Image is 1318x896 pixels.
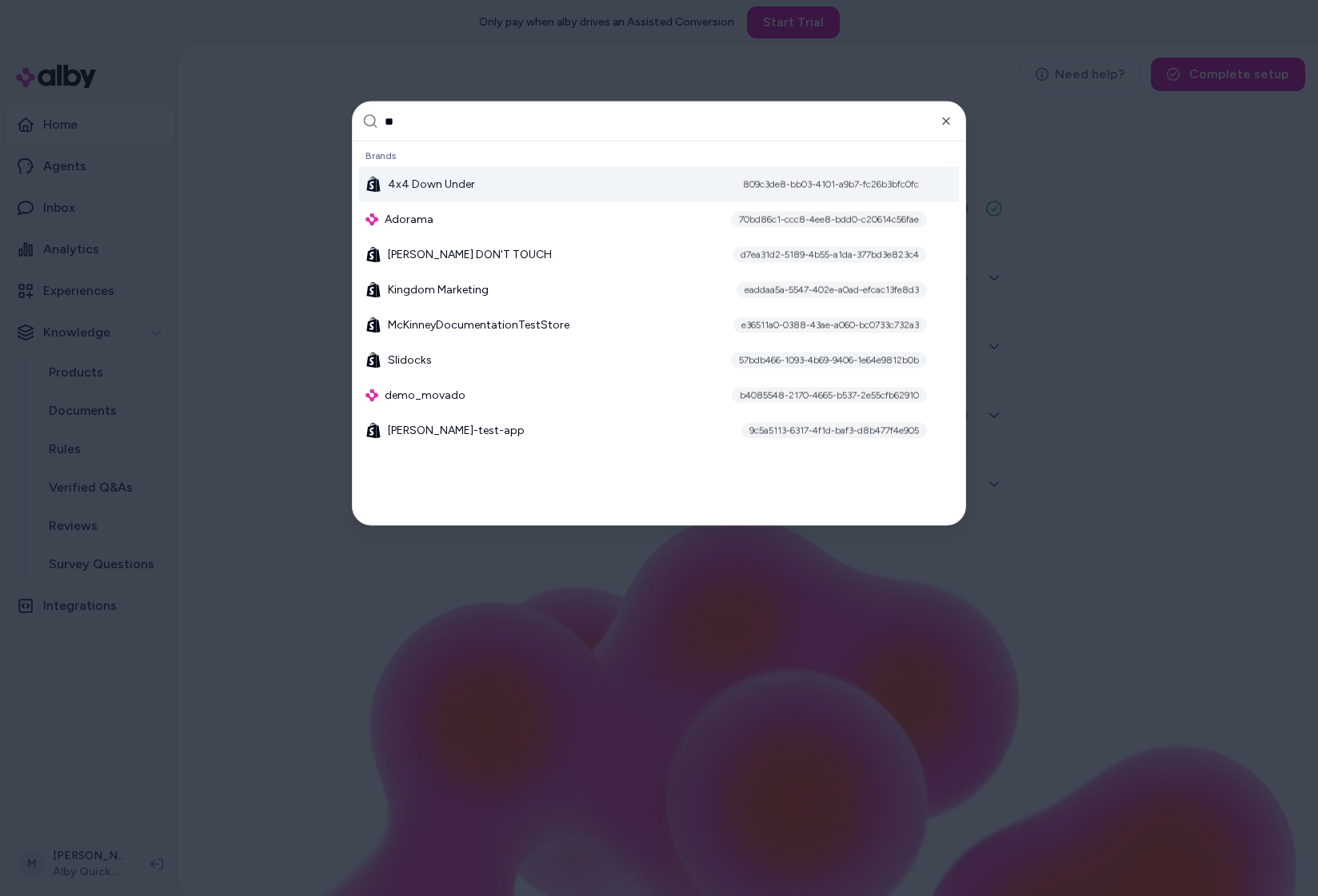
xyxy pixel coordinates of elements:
[388,247,552,263] span: [PERSON_NAME] DON'T TOUCH
[741,423,927,439] div: 9c5a5113-6317-4f1d-baf3-d8b477f4e905
[359,145,959,167] div: Brands
[735,177,927,193] div: 809c3de8-bb03-4101-a9b7-fc26b3bfc0fc
[731,212,927,228] div: 70bd86c1-ccc8-4ee8-bdd0-c20614c56fae
[732,388,927,404] div: b4085548-2170-4665-b537-2e55cfb62910
[388,352,432,368] span: Slidocks
[733,247,927,263] div: d7ea31d2-5189-4b55-a1da-377bd3e823c4
[733,317,927,333] div: e36511a0-0388-43ae-a060-bc0733c732a3
[385,388,465,404] span: demo_movado
[385,212,433,228] span: Adorama
[388,423,525,439] span: [PERSON_NAME]-test-app
[353,141,965,525] div: Suggestions
[388,282,489,298] span: Kingdom Marketing
[365,213,378,226] img: alby Logo
[737,282,927,298] div: eaddaa5a-5547-402e-a0ad-efcac13fe8d3
[388,177,475,193] span: 4x4 Down Under
[731,352,927,368] div: 57bdb466-1093-4b69-9406-1e64e9812b0b
[388,317,569,333] span: McKinneyDocumentationTestStore
[365,389,378,402] img: alby Logo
